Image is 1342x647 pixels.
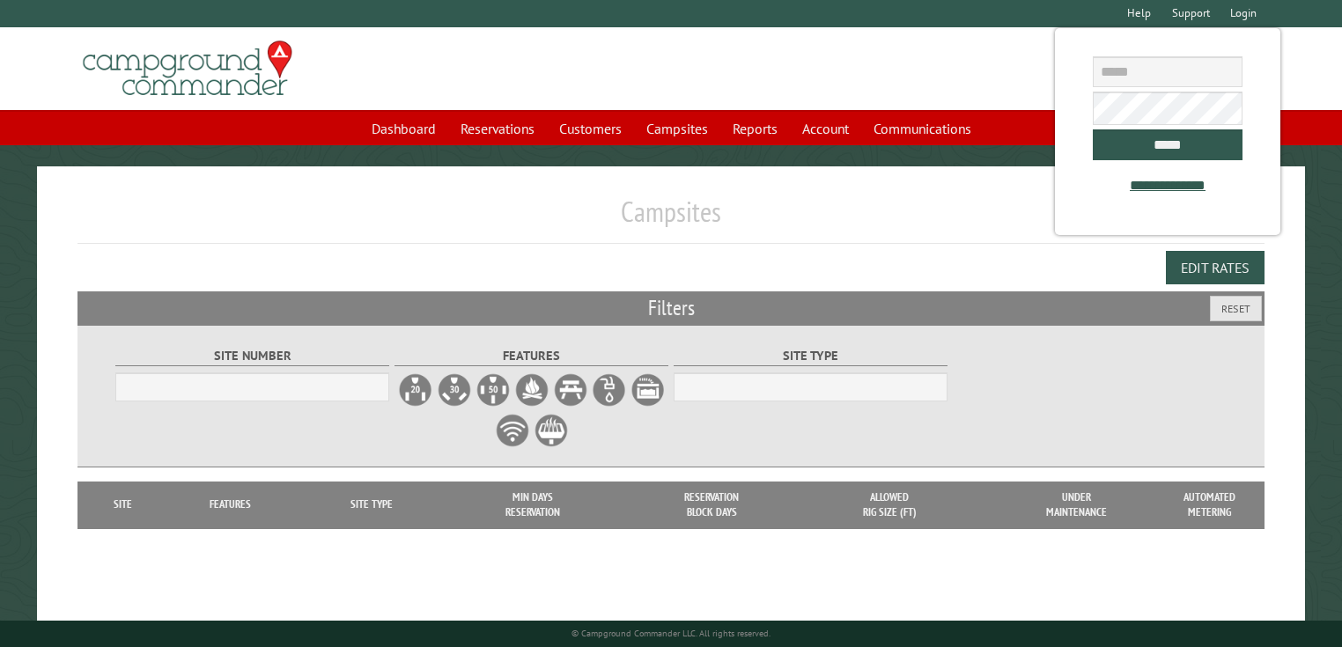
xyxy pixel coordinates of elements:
[361,112,446,145] a: Dashboard
[571,628,771,639] small: © Campground Commander LLC. All rights reserved.
[636,112,719,145] a: Campsites
[443,482,622,528] th: Min Days Reservation
[394,346,668,366] label: Features
[86,482,160,528] th: Site
[450,112,545,145] a: Reservations
[801,482,977,528] th: Allowed Rig Size (ft)
[77,34,298,103] img: Campground Commander
[630,372,666,408] label: Sewer Hookup
[476,372,511,408] label: 50A Electrical Hookup
[1166,251,1265,284] button: Edit Rates
[534,413,569,448] label: Grill
[553,372,588,408] label: Picnic Table
[77,291,1265,325] h2: Filters
[1175,482,1245,528] th: Automated metering
[863,112,982,145] a: Communications
[514,372,549,408] label: Firepit
[674,346,948,366] label: Site Type
[398,372,433,408] label: 20A Electrical Hookup
[437,372,472,408] label: 30A Electrical Hookup
[722,112,788,145] a: Reports
[977,482,1175,528] th: Under Maintenance
[159,482,300,528] th: Features
[300,482,443,528] th: Site Type
[495,413,530,448] label: WiFi Service
[115,346,389,366] label: Site Number
[792,112,859,145] a: Account
[1210,296,1262,321] button: Reset
[549,112,632,145] a: Customers
[77,195,1265,243] h1: Campsites
[592,372,627,408] label: Water Hookup
[623,482,801,528] th: Reservation Block Days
